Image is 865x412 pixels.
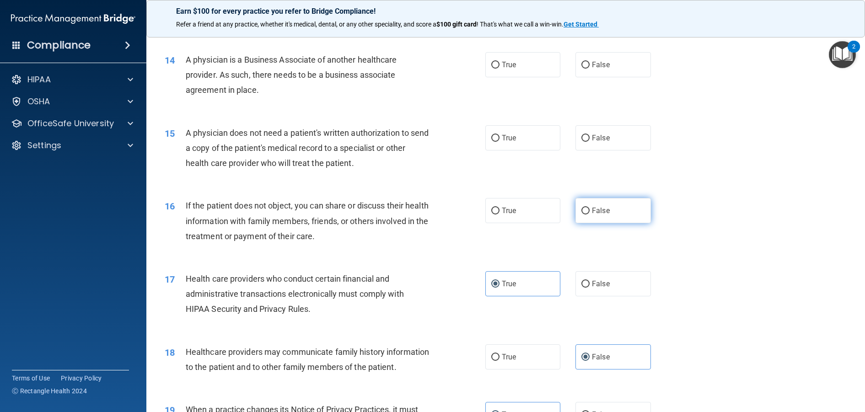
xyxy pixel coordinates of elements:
[592,60,610,69] span: False
[502,279,516,288] span: True
[581,62,590,69] input: False
[592,353,610,361] span: False
[491,62,500,69] input: True
[491,208,500,214] input: True
[502,134,516,142] span: True
[592,134,610,142] span: False
[27,140,61,151] p: Settings
[11,118,133,129] a: OfficeSafe University
[12,386,87,396] span: Ⓒ Rectangle Health 2024
[491,281,500,288] input: True
[564,21,599,28] a: Get Started
[176,7,835,16] p: Earn $100 for every practice you refer to Bridge Compliance!
[165,274,175,285] span: 17
[11,96,133,107] a: OSHA
[502,60,516,69] span: True
[581,135,590,142] input: False
[592,279,610,288] span: False
[12,374,50,383] a: Terms of Use
[502,206,516,215] span: True
[27,39,91,52] h4: Compliance
[186,201,429,241] span: If the patient does not object, you can share or discuss their health information with family mem...
[165,201,175,212] span: 16
[436,21,477,28] strong: $100 gift card
[186,55,397,95] span: A physician is a Business Associate of another healthcare provider. As such, there needs to be a ...
[27,96,50,107] p: OSHA
[186,274,404,314] span: Health care providers who conduct certain financial and administrative transactions electronicall...
[186,128,429,168] span: A physician does not need a patient's written authorization to send a copy of the patient's medic...
[165,55,175,66] span: 14
[11,74,133,85] a: HIPAA
[502,353,516,361] span: True
[581,281,590,288] input: False
[11,10,135,28] img: PMB logo
[491,354,500,361] input: True
[477,21,564,28] span: ! That's what we call a win-win.
[165,128,175,139] span: 15
[581,354,590,361] input: False
[11,140,133,151] a: Settings
[176,21,436,28] span: Refer a friend at any practice, whether it's medical, dental, or any other speciality, and score a
[27,74,51,85] p: HIPAA
[564,21,597,28] strong: Get Started
[581,208,590,214] input: False
[829,41,856,68] button: Open Resource Center, 2 new notifications
[27,118,114,129] p: OfficeSafe University
[165,347,175,358] span: 18
[592,206,610,215] span: False
[61,374,102,383] a: Privacy Policy
[852,47,855,59] div: 2
[186,347,429,372] span: Healthcare providers may communicate family history information to the patient and to other famil...
[491,135,500,142] input: True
